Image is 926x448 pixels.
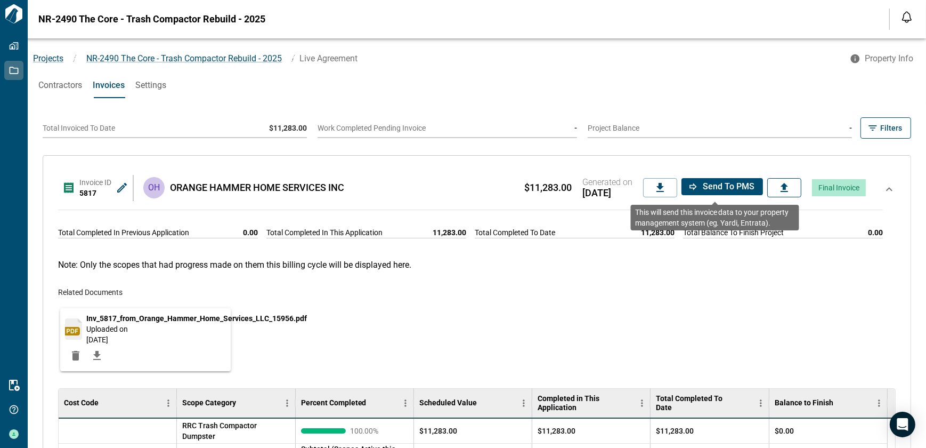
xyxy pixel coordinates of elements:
[397,395,413,411] button: Menu
[79,178,111,187] span: Invoice ID
[703,181,754,192] span: Send to PMS
[182,398,236,407] div: Scope Category
[86,53,282,63] span: NR-2490 The Core - Trash Compactor Rebuild - 2025
[64,398,99,407] div: Cost Code
[350,427,382,435] span: 100.00 %
[86,324,307,345] span: Uploaded on
[475,227,555,238] span: Total Completed To Date
[296,388,414,418] div: Percent Completed
[849,124,852,132] span: -
[299,53,358,63] span: Live Agreement
[269,124,307,132] span: $11,283.00
[148,181,160,194] p: OH
[419,426,457,436] span: $11,283.00
[898,9,915,26] button: Open notification feed
[28,52,843,65] nav: breadcrumb
[651,388,769,418] div: Total Completed To Date
[86,313,307,324] span: Inv_5817_from_Orange_Hammer_Home_Services_LLC_15956.pdf
[775,426,794,436] span: $0.00
[79,189,96,197] span: 5817
[681,178,763,195] button: Send to PMS
[266,227,383,238] span: Total Completed In This Application
[775,398,833,407] div: Balance to Finish
[38,80,82,91] span: Contractors
[582,188,632,198] span: [DATE]
[433,227,466,238] span: 11,283.00
[43,124,115,132] span: Total Invoiced To Date
[86,334,307,345] div: [DATE]
[182,420,289,442] span: RRC Trash Compactor Dumpster
[582,177,632,188] span: Generated on
[588,124,639,132] span: Project Balance
[880,123,902,133] span: Filters
[538,426,575,436] span: $11,283.00
[868,227,883,238] span: 0.00
[753,395,769,411] button: Menu
[860,117,911,139] button: Filters
[635,208,789,227] span: This will send this invoice data to your property management system (eg. Yardi, Entrata).
[38,14,265,25] span: NR-2490 The Core - Trash Compactor Rebuild - 2025
[516,395,532,411] button: Menu
[65,318,82,340] img: pdf
[243,227,258,238] span: 0.00
[524,182,572,193] span: $11,283.00
[656,394,737,412] div: Total Completed To Date
[28,73,926,98] div: base tabs
[871,395,887,411] button: Menu
[58,227,189,238] span: Total Completed In Previous Application
[135,80,166,91] span: Settings
[656,426,694,436] span: $11,283.00
[170,182,344,193] span: ORANGE HAMMER HOME SERVICES INC
[177,388,295,418] div: Scope Category
[279,395,295,411] button: Menu
[574,124,577,132] span: -
[818,183,859,192] span: Final Invoice
[33,53,63,63] a: Projects
[58,260,896,270] p: Note: Only the scopes that had progress made on them this billing cycle will be displayed here.
[538,394,634,412] div: Completed in This Application
[414,388,532,418] div: Scheduled Value
[683,227,784,238] span: Total Balance To Finish Project
[93,80,125,91] span: Invoices
[634,395,650,411] button: Menu
[532,388,651,418] div: Completed in This Application
[890,412,915,437] div: Open Intercom Messenger
[301,398,367,407] div: Percent Completed
[865,53,913,64] span: Property Info
[59,388,177,418] div: Cost Code
[769,388,888,418] div: Balance to Finish
[58,287,896,298] span: Related Documents
[318,124,426,132] span: Work Completed Pending Invoice
[738,396,753,411] button: Sort
[419,398,477,407] div: Scheduled Value
[54,164,900,249] div: Invoice ID5817OHORANGE HAMMER HOME SERVICES INC $11,283.00Generated on[DATE]Final InvoiceTotal Co...
[641,227,675,238] span: 11,283.00
[160,395,176,411] button: Menu
[843,49,922,68] button: Property Info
